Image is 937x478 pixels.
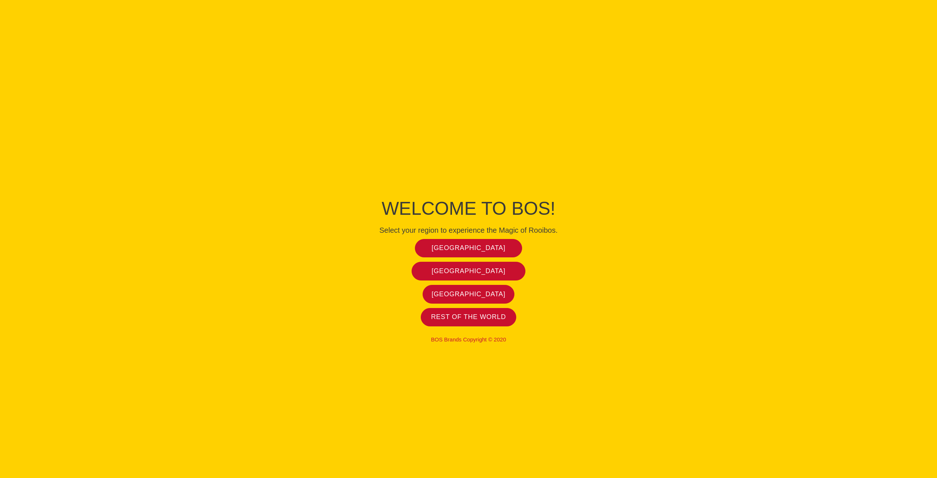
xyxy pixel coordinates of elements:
[431,313,506,321] span: Rest of the world
[303,196,634,221] h1: Welcome to BOS!
[441,133,496,188] img: Bos Brands
[415,239,522,258] a: [GEOGRAPHIC_DATA]
[303,226,634,235] h4: Select your region to experience the Magic of Rooibos.
[432,290,506,298] span: [GEOGRAPHIC_DATA]
[421,308,516,327] a: Rest of the world
[423,285,514,304] a: [GEOGRAPHIC_DATA]
[432,267,506,275] span: [GEOGRAPHIC_DATA]
[303,336,634,343] p: BOS Brands Copyright © 2020
[432,244,506,252] span: [GEOGRAPHIC_DATA]
[412,262,526,280] a: [GEOGRAPHIC_DATA]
